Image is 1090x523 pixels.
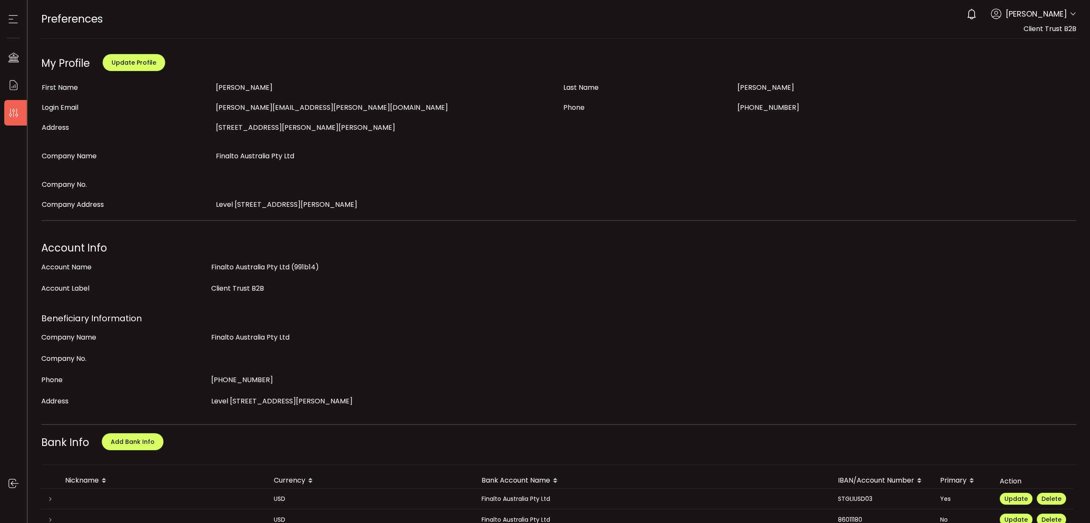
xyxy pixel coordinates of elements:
span: Update [1004,494,1028,503]
div: Finalto Australia Pty Ltd [475,494,831,504]
div: IBAN/Account Number [831,474,933,488]
span: Client Trust B2B [1024,24,1076,34]
div: USD [267,494,475,504]
span: Company Address [42,200,104,209]
span: [PERSON_NAME] [737,83,794,92]
button: Update [1000,493,1033,505]
div: Nickname [58,474,267,488]
div: My Profile [41,56,90,70]
div: Bank Account Name [475,474,831,488]
span: Finalto Australia Pty Ltd [216,151,294,161]
span: [PERSON_NAME] [216,83,272,92]
span: [PERSON_NAME][EMAIL_ADDRESS][PERSON_NAME][DOMAIN_NAME] [216,103,448,112]
span: Bank Info [41,435,89,449]
span: Update Profile [112,58,156,67]
button: Update Profile [103,54,165,71]
span: [PHONE_NUMBER] [211,375,273,385]
iframe: Chat Widget [1047,482,1090,523]
div: Address [41,393,207,410]
div: Currency [267,474,475,488]
span: Phone [563,103,585,112]
span: Add Bank Info [111,437,155,446]
span: [PHONE_NUMBER] [737,103,799,112]
div: Phone [41,372,207,389]
div: Yes [933,494,993,504]
span: Finalto Australia Pty Ltd [211,332,290,342]
div: Account Info [41,240,1076,257]
span: Level [STREET_ADDRESS][PERSON_NAME] [211,396,353,406]
span: [STREET_ADDRESS][PERSON_NAME][PERSON_NAME] [216,123,395,132]
span: Preferences [41,11,103,26]
span: First Name [42,83,78,92]
span: Level [STREET_ADDRESS][PERSON_NAME] [216,200,357,209]
div: Account Name [41,259,207,276]
span: Last Name [563,83,599,92]
span: Address [42,123,69,132]
span: [PERSON_NAME] [1006,8,1067,20]
span: Delete [1041,494,1061,503]
span: Login Email [42,103,78,112]
div: Company Name [41,329,207,346]
button: Add Bank Info [102,433,163,450]
div: Action [993,476,1074,486]
span: Client Trust B2B [211,283,264,293]
div: Account Label [41,280,207,297]
div: STGLIUSD03 [831,494,933,504]
div: Primary [933,474,993,488]
span: Finalto Australia Pty Ltd (991b14) [211,262,319,272]
button: Delete [1037,493,1066,505]
div: Beneficiary Information [41,310,1076,327]
span: Company Name [42,151,97,161]
div: Company No. [41,350,207,367]
span: Company No. [42,180,87,189]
